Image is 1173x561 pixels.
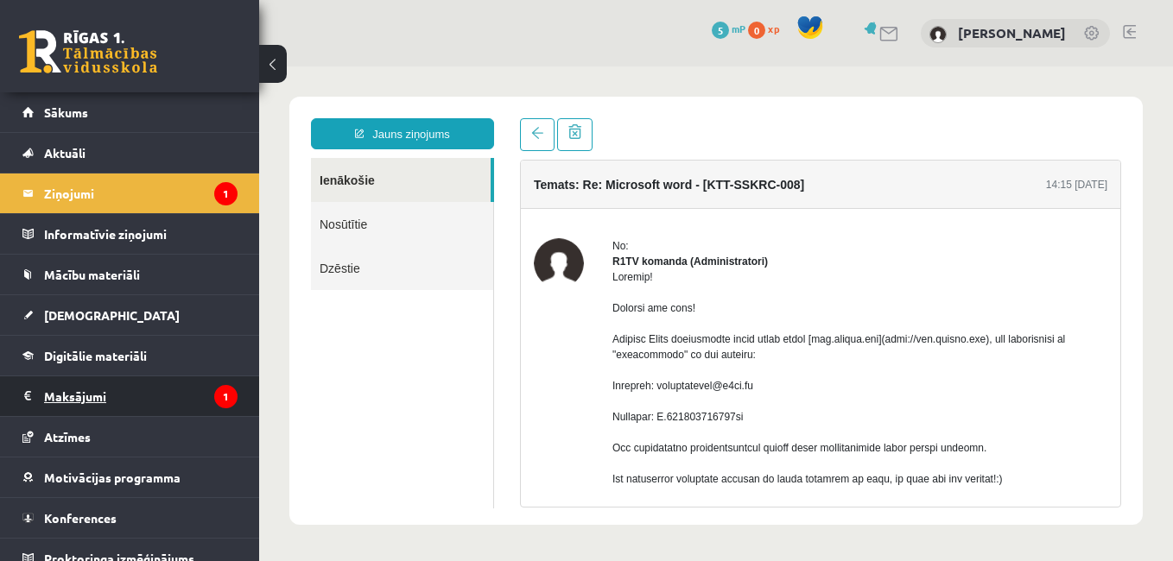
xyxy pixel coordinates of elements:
[787,110,848,126] div: 14:15 [DATE]
[275,172,325,222] img: R1TV komanda
[44,104,88,120] span: Sākums
[22,336,238,375] a: Digitālie materiāli
[929,26,947,43] img: Andris Anžans
[275,111,545,125] h4: Temats: Re: Microsoft word - [KTT-SSKRC-008]
[958,24,1066,41] a: [PERSON_NAME]
[22,173,238,213] a: Ziņojumi1
[52,91,231,136] a: Ienākošie
[52,52,235,83] a: Jauns ziņojums
[22,417,238,457] a: Atzīmes
[22,133,238,173] a: Aktuāli
[712,22,745,35] a: 5 mP
[44,307,180,323] span: [DEMOGRAPHIC_DATA]
[22,214,238,254] a: Informatīvie ziņojumi
[44,145,86,161] span: Aktuāli
[44,429,91,444] span: Atzīmes
[22,376,238,416] a: Maksājumi1
[22,295,238,335] a: [DEMOGRAPHIC_DATA]
[44,470,181,485] span: Motivācijas programma
[44,510,117,526] span: Konferences
[44,214,238,254] legend: Informatīvie ziņojumi
[353,172,848,187] div: No:
[768,22,779,35] span: xp
[214,385,238,408] i: 1
[22,92,238,132] a: Sākums
[22,498,238,538] a: Konferences
[44,376,238,416] legend: Maksājumi
[748,22,765,39] span: 0
[22,457,238,497] a: Motivācijas programma
[44,267,140,282] span: Mācību materiāli
[353,189,509,201] strong: R1TV komanda (Administratori)
[214,182,238,205] i: 1
[52,136,234,180] a: Nosūtītie
[748,22,788,35] a: 0 xp
[732,22,745,35] span: mP
[19,30,157,73] a: Rīgas 1. Tālmācības vidusskola
[712,22,729,39] span: 5
[44,348,147,363] span: Digitālie materiāli
[52,180,234,224] a: Dzēstie
[44,173,238,213] legend: Ziņojumi
[22,255,238,294] a: Mācību materiāli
